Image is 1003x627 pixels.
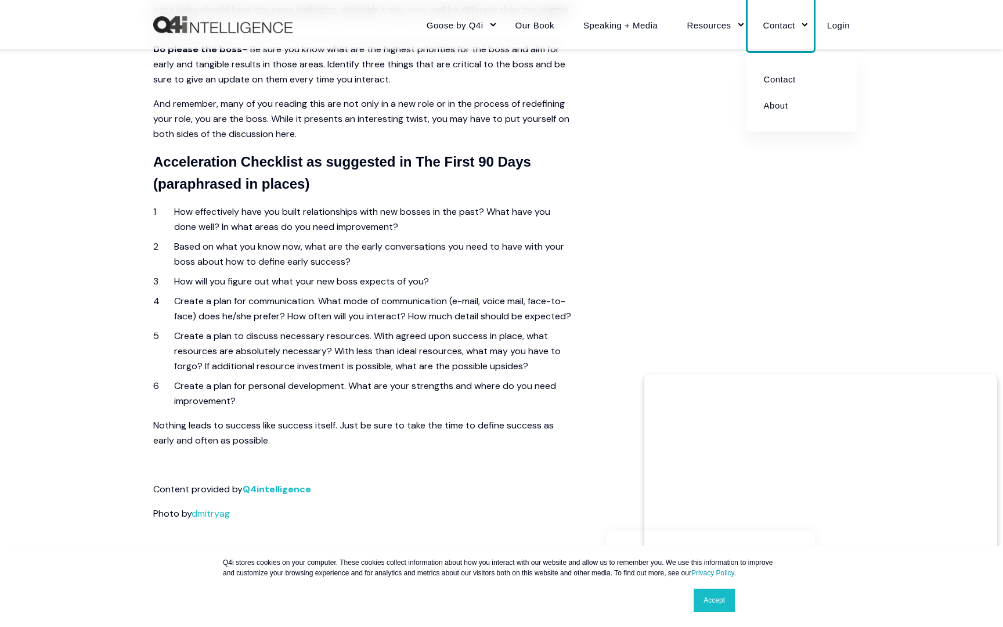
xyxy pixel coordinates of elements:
[153,96,571,142] p: And remember, many of you reading this are not only in a new role or in the process of redefining...
[174,294,571,324] li: Create a plan for communication. What mode of communication (e-mail, voice mail, face-to-face) do...
[192,507,230,520] a: dmitryag
[153,43,242,55] strong: Do please the boss
[223,557,780,578] p: Q4i stores cookies on your computer. These cookies collect information about how you interact wit...
[174,239,571,269] li: Based on what you know now, what are the early conversations you need to have with your boss abou...
[174,379,571,409] li: Create a plan for personal development. What are your strengths and where do you need improvement?
[243,483,311,495] a: Q4intelligence
[153,16,293,34] img: Q4intelligence, LLC logo
[694,589,735,612] a: Accept
[691,569,734,577] a: Privacy Policy
[174,274,571,289] li: How will you figure out what your new boss expects of you?
[153,151,571,195] h4: Acceleration Checklist as suggested in The First 90 Days (paraphrased in places)
[755,66,848,92] a: Contact
[644,374,997,621] iframe: Popup CTA
[174,204,571,235] li: How effectively have you built relationships with new bosses in the past? What have you done well...
[153,16,293,34] a: Back to Home
[153,42,571,87] p: – Be sure you know what are the highest priorities for the boss and aim for early and tangible re...
[174,329,571,374] li: Create a plan to discuss necessary resources. With agreed upon success in place, what resources a...
[153,506,571,521] p: Photo by
[755,92,848,118] a: About
[620,542,800,572] h3: Share article
[153,483,243,495] span: Content provided by
[153,418,571,448] p: Nothing leads to success like success itself. Just be sure to take the time to define success as ...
